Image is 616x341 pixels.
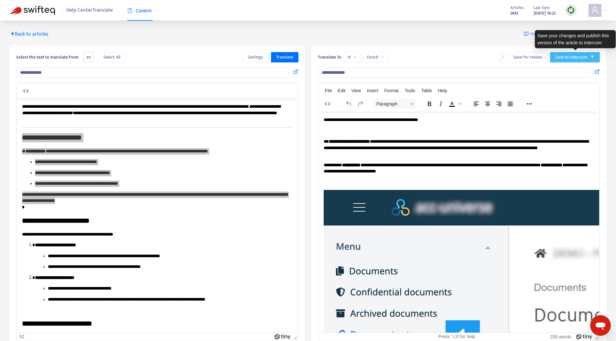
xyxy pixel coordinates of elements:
button: Bold [424,99,435,108]
strong: 2443 [510,10,519,17]
span: nl [348,52,357,62]
b: Translate To [318,53,341,61]
span: Select All [103,54,120,61]
div: Press the Up and Down arrow keys to resize the editor. [592,333,599,341]
span: Tools [405,88,415,93]
span: View [351,88,361,93]
button: Select All [98,52,125,62]
div: h2 [19,334,25,339]
button: Reveal or hide additional toolbar items [524,99,535,108]
div: Press the Up and Down arrow keys to resize the editor. [291,333,298,341]
img: Swifteq [10,6,55,15]
span: Dutch [367,52,384,62]
span: Content [127,8,152,13]
span: Settings [248,54,263,61]
img: image-link [524,31,529,37]
b: Select the text to translate from [16,53,79,61]
span: book [127,8,132,13]
span: caret-down [590,54,595,59]
button: Block Paragraph [374,99,416,108]
span: Edit [338,88,345,93]
img: sync.dc5367851b00ba804db3.png [567,6,575,14]
span: Back to articles [10,30,49,38]
span: Articles [510,4,524,11]
span: Paragraph [376,101,408,106]
span: How to translate an individual article? [530,30,606,38]
button: Settings [243,52,268,62]
span: Help [438,88,447,93]
button: Save for review [508,52,547,62]
iframe: Rich Text Area [319,112,600,333]
span: Last Sync [534,4,550,11]
iframe: Rich Text Area [17,98,298,333]
strong: [DATE] 16:22 [534,10,556,17]
span: en [83,52,93,62]
span: Table [421,88,432,93]
span: Format [384,88,399,93]
button: Align left [471,99,482,108]
button: Redo [355,99,366,108]
span: Help Center Translate [66,4,113,16]
button: Save to Intercomcaret-down [550,52,600,62]
button: Italic [435,99,446,108]
span: Save to Intercom [555,54,588,61]
button: Align right [493,99,504,108]
span: Translate [276,54,293,61]
button: 255 words [550,334,571,339]
div: Press ⌥0 for help [411,334,502,339]
span: user [591,6,599,14]
button: Align center [482,99,493,108]
span: more [501,54,505,59]
button: Translate [271,52,298,62]
iframe: Button to launch messaging window [590,315,611,336]
button: Undo [343,99,354,108]
div: Text color Black [447,99,463,108]
button: Justify [505,99,516,108]
a: Powered by Tiny [576,334,592,339]
span: caret-left [10,31,15,36]
a: How to translate an individual article? [524,30,606,38]
button: more [501,52,506,62]
a: Powered by Tiny [275,334,291,339]
span: Save for review [513,54,542,61]
span: Insert [367,88,378,93]
span: File [325,88,332,93]
div: Save your changes and publish this version of the article to Intercom [535,30,616,48]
